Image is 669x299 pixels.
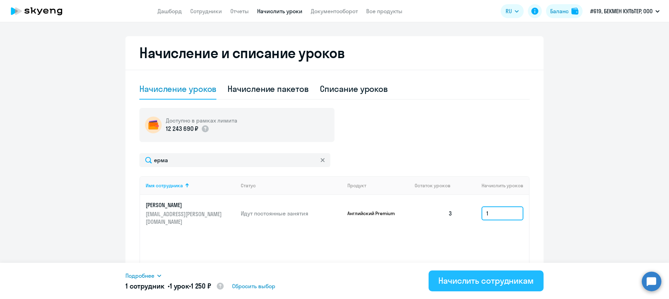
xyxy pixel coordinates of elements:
div: Продукт [347,182,409,189]
span: Подробнее [125,272,154,280]
div: Начислить сотрудникам [438,275,534,286]
div: Остаток уроков [415,182,458,189]
th: Начислить уроков [458,176,529,195]
a: Все продукты [366,8,402,15]
p: Идут постоянные занятия [241,210,342,217]
h5: Доступно в рамках лимита [166,117,237,124]
p: [EMAIL_ADDRESS][PERSON_NAME][DOMAIN_NAME] [146,210,224,226]
div: Списание уроков [320,83,388,94]
p: Английский Premium [347,210,400,217]
div: Имя сотрудника [146,182,235,189]
div: Баланс [550,7,569,15]
button: Начислить сотрудникам [429,270,544,291]
span: Остаток уроков [415,182,451,189]
button: #619, БЕКМЕН КУЛЬТЕР, ООО [587,3,663,19]
img: balance [571,8,578,15]
p: #619, БЕКМЕН КУЛЬТЕР, ООО [590,7,653,15]
a: Документооборот [311,8,358,15]
span: RU [506,7,512,15]
button: RU [501,4,524,18]
span: 1 250 ₽ [191,282,211,290]
span: 1 урок [170,282,189,290]
span: Сбросить выбор [232,282,275,290]
td: 3 [409,195,458,232]
p: [PERSON_NAME] [146,201,224,209]
input: Поиск по имени, email, продукту или статусу [139,153,330,167]
div: Начисление пакетов [228,83,308,94]
div: Статус [241,182,342,189]
div: Статус [241,182,256,189]
p: 12 243 690 ₽ [166,124,198,133]
a: Отчеты [230,8,249,15]
a: Начислить уроки [257,8,302,15]
a: Дашборд [157,8,182,15]
h2: Начисление и списание уроков [139,45,530,61]
div: Имя сотрудника [146,182,183,189]
button: Балансbalance [546,4,583,18]
a: [PERSON_NAME][EMAIL_ADDRESS][PERSON_NAME][DOMAIN_NAME] [146,201,235,226]
img: wallet-circle.png [145,117,162,133]
h5: 1 сотрудник • • [125,281,224,292]
a: Сотрудники [190,8,222,15]
div: Продукт [347,182,366,189]
div: Начисление уроков [139,83,216,94]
